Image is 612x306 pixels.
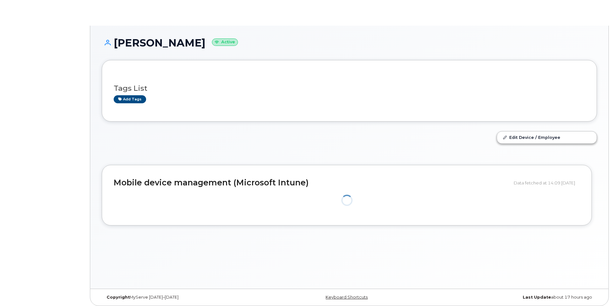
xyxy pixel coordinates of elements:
[114,95,146,103] a: Add tags
[102,295,267,300] div: MyServe [DATE]–[DATE]
[107,295,130,300] strong: Copyright
[497,132,597,143] a: Edit Device / Employee
[212,38,238,46] small: Active
[326,295,368,300] a: Keyboard Shortcuts
[114,178,509,187] h2: Mobile device management (Microsoft Intune)
[514,177,580,189] div: Data fetched at 14:09 [DATE]
[523,295,551,300] strong: Last Update
[114,84,585,92] h3: Tags List
[102,37,597,48] h1: [PERSON_NAME]
[432,295,597,300] div: about 17 hours ago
